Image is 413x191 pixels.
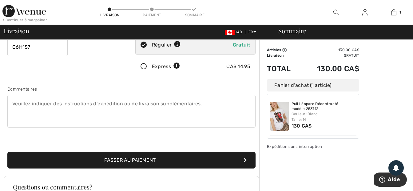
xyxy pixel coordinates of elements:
[267,58,300,79] td: Total
[225,30,245,34] span: CAD
[270,102,289,131] img: Pull Léopard Décontracté modèle 253712
[225,30,235,35] img: Canadian Dollar
[248,30,256,34] span: FR
[333,9,339,16] img: recherche
[300,53,359,58] td: Gratuit
[143,12,161,18] div: Paiement
[7,38,68,56] input: Code Postal
[152,41,181,49] div: Régulier
[13,184,250,190] h3: Questions ou commentaires?
[7,152,256,169] button: Passer au paiement
[292,123,312,129] span: 130 CA$
[4,28,29,34] span: Livraison
[267,79,359,91] div: Panier d'achat (1 article)
[379,9,408,16] a: 1
[185,12,204,18] div: Sommaire
[284,48,285,52] span: 1
[399,10,401,15] span: 1
[271,28,409,34] div: Sommaire
[374,173,407,188] iframe: Ouvre un widget dans lequel vous pouvez trouver plus d’informations
[100,12,119,18] div: Livraison
[226,63,250,70] div: CA$ 14.95
[292,111,357,122] div: Couleur: Blanc Taille: M
[2,5,46,17] img: 1ère Avenue
[300,58,359,79] td: 130.00 CA$
[300,47,359,53] td: 130.00 CA$
[292,102,357,111] a: Pull Léopard Décontracté modèle 253712
[357,9,372,16] a: Se connecter
[233,42,250,48] span: Gratuit
[2,17,47,23] div: < Continuer à magasiner
[391,9,396,16] img: Mon panier
[267,53,300,58] td: Livraison
[267,144,359,149] div: Expédition sans interruption
[362,9,367,16] img: Mes infos
[7,86,256,92] div: Commentaires
[152,63,180,70] div: Express
[267,47,300,53] td: Articles ( )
